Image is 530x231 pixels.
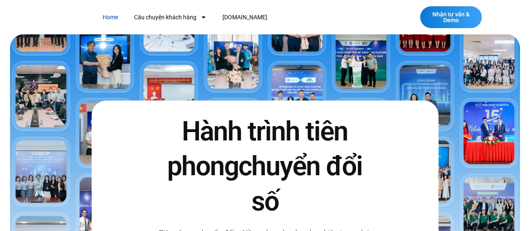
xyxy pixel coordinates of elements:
[429,11,473,23] span: Nhận tư vấn & Demo
[216,10,274,25] a: [DOMAIN_NAME]
[96,10,124,25] a: Home
[128,10,213,25] a: Câu chuyện khách hàng
[238,151,362,217] span: chuyển đổi số
[96,10,378,25] nav: Menu
[420,6,482,28] a: Nhận tư vấn & Demo
[156,114,374,219] h2: Hành trình tiên phong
